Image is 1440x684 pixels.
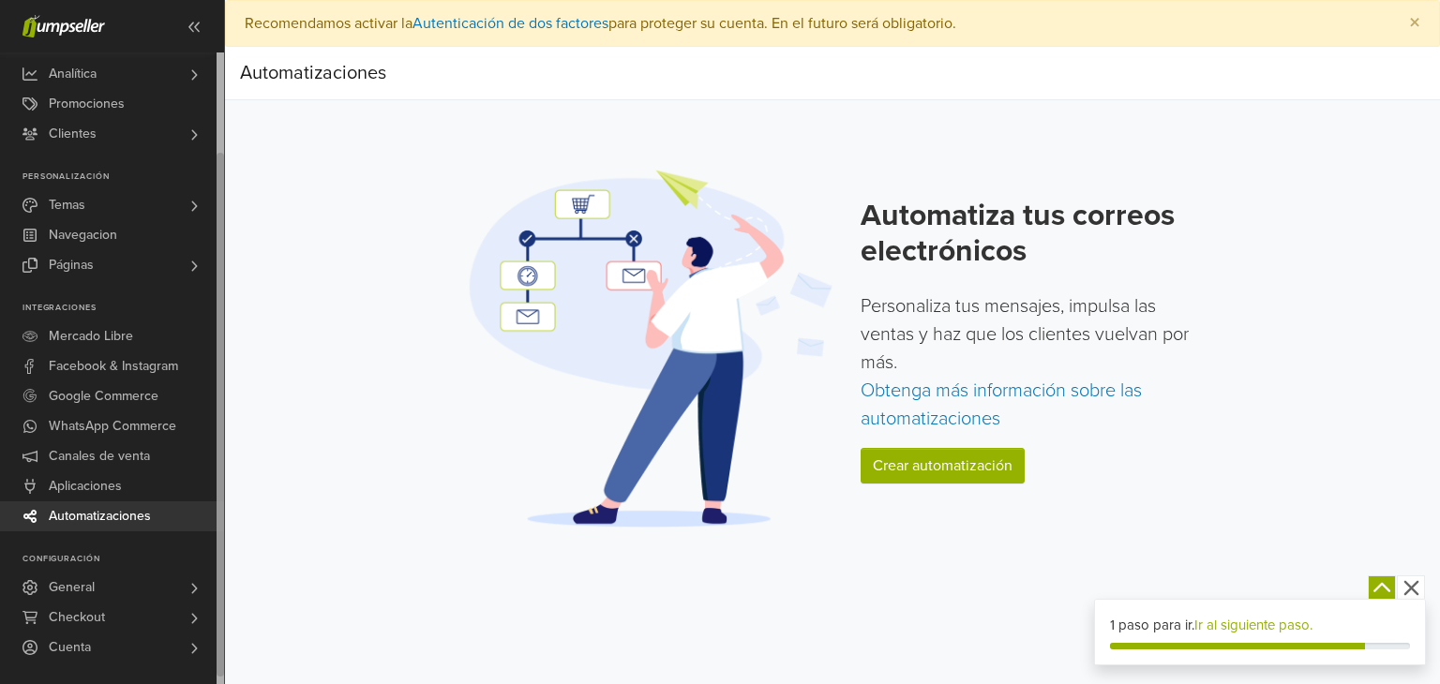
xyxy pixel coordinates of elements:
span: Clientes [49,119,97,149]
span: Analítica [49,59,97,89]
img: Automation [463,168,838,528]
span: General [49,572,95,602]
span: Navegacion [49,220,117,250]
span: Canales de venta [49,441,150,471]
span: Temas [49,190,85,220]
p: Personaliza tus mensajes, impulsa las ventas y haz que los clientes vuelvan por más. [861,292,1203,433]
div: 1 paso para ir. [1110,615,1410,636]
p: Integraciones [22,303,224,314]
button: Close [1390,1,1439,46]
span: × [1409,9,1420,37]
div: Automatizaciones [240,54,386,92]
span: Facebook & Instagram [49,351,178,381]
span: Aplicaciones [49,471,122,501]
span: Checkout [49,602,105,632]
p: Configuración [22,554,224,565]
span: Automatizaciones [49,501,151,531]
p: Personalización [22,171,224,183]
span: Google Commerce [49,381,158,411]
a: Crear automatización [861,448,1025,483]
span: Mercado Libre [49,321,133,351]
span: Promociones [49,89,125,119]
a: Obtenga más información sobre las automatizaciones [861,379,1142,430]
span: WhatsApp Commerce [49,411,176,441]
span: Cuenta [49,632,91,662]
h2: Automatiza tus correos electrónicos [861,198,1203,270]
a: Autenticación de dos factores [412,14,608,33]
a: Ir al siguiente paso. [1194,617,1312,633]
span: Páginas [49,250,94,280]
